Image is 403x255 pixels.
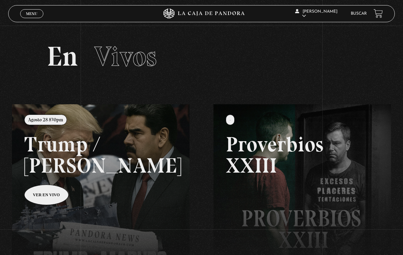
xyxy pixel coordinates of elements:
span: Cerrar [24,17,40,22]
span: Vivos [94,40,157,73]
a: View your shopping cart [374,9,383,18]
a: Buscar [351,12,367,16]
span: [PERSON_NAME] [295,10,337,18]
h2: En [47,43,356,70]
span: Menu [26,12,37,16]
